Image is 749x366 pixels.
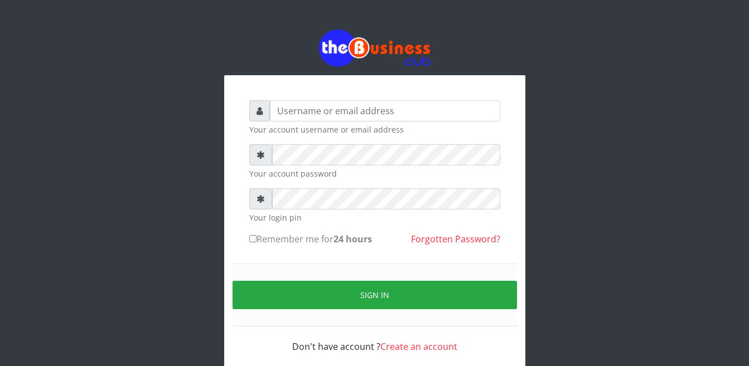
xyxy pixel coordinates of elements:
[380,340,457,353] a: Create an account
[249,235,257,242] input: Remember me for24 hours
[249,326,500,353] div: Don't have account ?
[249,124,500,135] small: Your account username or email address
[249,212,500,223] small: Your login pin
[411,233,500,245] a: Forgotten Password?
[249,168,500,179] small: Your account password
[233,281,517,309] button: Sign in
[270,100,500,121] input: Username or email address
[249,232,372,246] label: Remember me for
[334,233,372,245] b: 24 hours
